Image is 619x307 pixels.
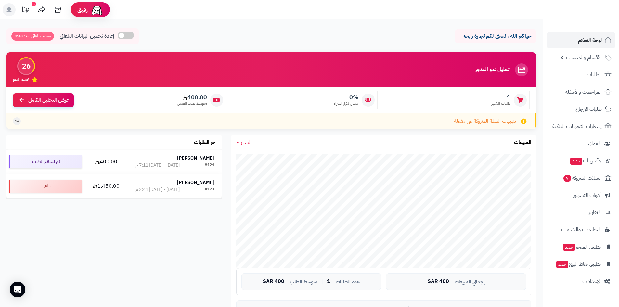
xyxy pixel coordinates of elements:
a: طلبات الإرجاع [547,101,615,117]
a: العملاء [547,136,615,151]
span: جديد [563,244,575,251]
div: [DATE] - [DATE] 7:11 م [135,162,180,169]
div: 10 [32,2,36,6]
span: وآتس آب [570,156,601,165]
span: السلات المتروكة [563,173,602,183]
span: 400 SAR [263,279,284,285]
a: أدوات التسويق [547,187,615,203]
a: لوحة التحكم [547,32,615,48]
span: 400.00 [177,94,207,101]
span: إشعارات التحويلات البنكية [552,122,602,131]
strong: [PERSON_NAME] [177,179,214,186]
span: تنبيهات السلة المتروكة غير مفعلة [454,118,516,125]
div: تم استلام الطلب [9,155,82,168]
span: الأقسام والمنتجات [566,53,602,62]
a: التقارير [547,205,615,220]
span: أدوات التسويق [573,191,601,200]
h3: المبيعات [514,140,531,146]
img: ai-face.png [90,3,103,16]
span: متوسط الطلب: [288,279,317,285]
h3: آخر الطلبات [194,140,217,146]
span: إعادة تحميل البيانات التلقائي [60,32,114,40]
span: طلبات الشهر [492,101,510,106]
div: ملغي [9,180,82,193]
span: تطبيق المتجر [562,242,601,251]
a: السلات المتروكة9 [547,170,615,186]
span: تطبيق نقاط البيع [556,260,601,269]
div: #123 [205,186,214,193]
span: معدل تكرار الشراء [334,101,358,106]
a: الطلبات [547,67,615,83]
span: | [321,279,323,284]
a: عرض التحليل الكامل [13,93,74,107]
a: الشهر [236,139,251,146]
p: حياكم الله ، نتمنى لكم تجارة رابحة [460,32,531,40]
img: logo-2.png [575,15,613,29]
a: المراجعات والأسئلة [547,84,615,100]
div: [DATE] - [DATE] 2:41 م [135,186,180,193]
span: طلبات الإرجاع [575,105,602,114]
span: الطلبات [587,70,602,79]
span: عدد الطلبات: [334,279,360,285]
span: العملاء [588,139,601,148]
span: رفيق [77,6,88,14]
span: 1 [327,279,330,285]
span: 0% [334,94,358,101]
h3: تحليل نمو المتجر [475,67,509,73]
td: 1,450.00 [84,174,128,198]
a: الإعدادات [547,274,615,289]
span: لوحة التحكم [578,36,602,45]
a: تطبيق نقاط البيعجديد [547,256,615,272]
span: 9 [563,175,571,182]
span: الشهر [241,138,251,146]
span: عرض التحليل الكامل [28,96,69,104]
span: المراجعات والأسئلة [565,87,602,96]
strong: [PERSON_NAME] [177,155,214,161]
span: التطبيقات والخدمات [561,225,601,234]
span: الإعدادات [582,277,601,286]
div: Open Intercom Messenger [10,282,25,297]
td: 400.00 [84,150,128,174]
a: التطبيقات والخدمات [547,222,615,237]
span: تحديث تلقائي بعد: 4:48 [11,32,54,41]
span: جديد [570,158,582,165]
span: جديد [556,261,568,268]
a: تطبيق المتجرجديد [547,239,615,255]
span: تقييم النمو [13,77,29,82]
span: متوسط طلب العميل [177,101,207,106]
a: وآتس آبجديد [547,153,615,169]
a: إشعارات التحويلات البنكية [547,119,615,134]
span: 1 [492,94,510,101]
span: +1 [15,119,19,124]
a: تحديثات المنصة [17,3,33,18]
span: 400 SAR [428,279,449,285]
span: إجمالي المبيعات: [453,279,485,285]
div: #124 [205,162,214,169]
span: التقارير [588,208,601,217]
